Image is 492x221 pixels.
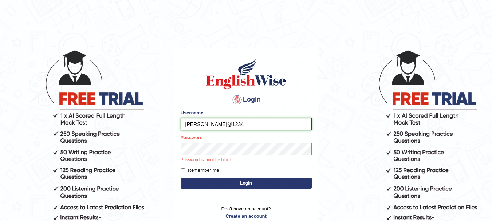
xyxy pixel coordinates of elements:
[181,168,185,173] input: Remember me
[181,157,312,163] p: Password cannot be blank.
[181,94,312,106] h4: Login
[181,178,312,189] button: Login
[181,134,203,141] label: Password
[181,109,204,116] label: Username
[181,213,312,220] a: Create an account
[181,167,219,174] label: Remember me
[205,58,288,90] img: Logo of English Wise sign in for intelligent practice with AI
